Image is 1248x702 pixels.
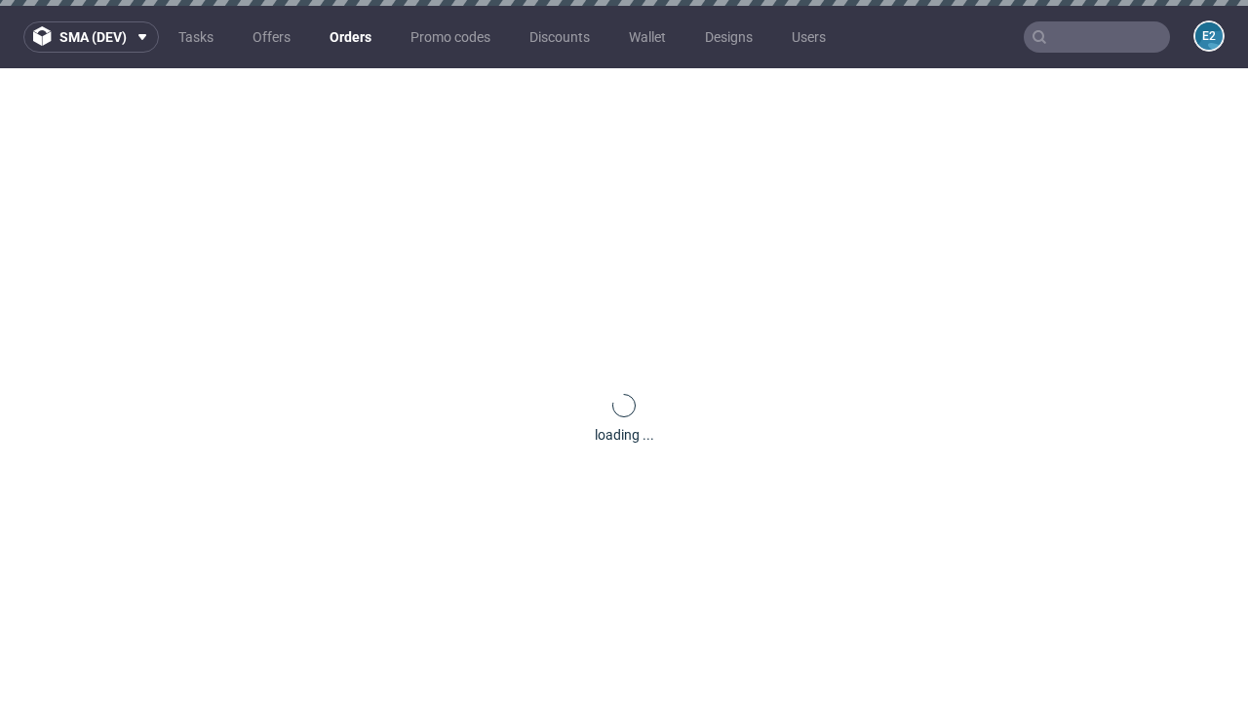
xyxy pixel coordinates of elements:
a: Users [780,21,838,53]
div: loading ... [595,425,654,445]
figcaption: e2 [1195,22,1223,50]
a: Orders [318,21,383,53]
span: sma (dev) [59,30,127,44]
a: Promo codes [399,21,502,53]
a: Offers [241,21,302,53]
a: Tasks [167,21,225,53]
a: Discounts [518,21,602,53]
a: Wallet [617,21,678,53]
a: Designs [693,21,764,53]
button: sma (dev) [23,21,159,53]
